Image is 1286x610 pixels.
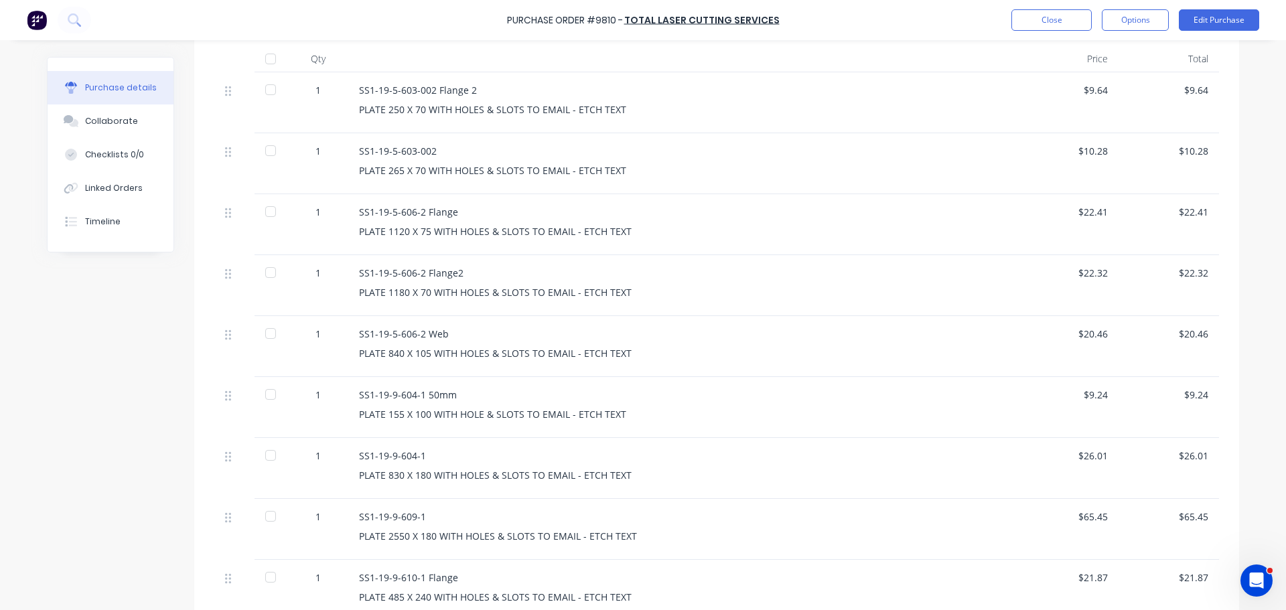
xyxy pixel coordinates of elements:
div: $26.01 [1029,449,1108,463]
div: 1 [299,83,338,97]
div: Qty [288,46,348,72]
button: Collaborate [48,104,173,138]
div: $9.24 [1029,388,1108,402]
div: $65.45 [1029,510,1108,524]
div: PLATE 830 X 180 WITH HOLES & SLOTS TO EMAIL - ETCH TEXT [359,468,1007,482]
div: 1 [299,510,338,524]
button: Linked Orders [48,171,173,205]
div: $9.64 [1129,83,1208,97]
iframe: Intercom live chat [1240,564,1273,597]
button: Options [1102,9,1169,31]
div: PLATE 250 X 70 WITH HOLES & SLOTS TO EMAIL - ETCH TEXT [359,102,1007,117]
button: Checklists 0/0 [48,138,173,171]
div: $10.28 [1129,144,1208,158]
div: Checklists 0/0 [85,149,144,161]
div: $9.24 [1129,388,1208,402]
img: Factory [27,10,47,30]
div: 1 [299,388,338,402]
div: PLATE 2550 X 180 WITH HOLES & SLOTS TO EMAIL - ETCH TEXT [359,529,1007,543]
div: SS1-19-5-606-2 Flange [359,205,1007,219]
div: Collaborate [85,115,138,127]
div: PLATE 485 X 240 WITH HOLES & SLOTS TO EMAIL - ETCH TEXT [359,590,1007,604]
div: PLATE 1120 X 75 WITH HOLES & SLOTS TO EMAIL - ETCH TEXT [359,224,1007,238]
div: SS1-19-5-603-002 [359,144,1007,158]
div: $22.32 [1129,266,1208,280]
button: Purchase details [48,71,173,104]
div: Linked Orders [85,182,143,194]
div: PLATE 155 X 100 WITH HOLE & SLOTS TO EMAIL - ETCH TEXT [359,407,1007,421]
div: Timeline [85,216,121,228]
div: PLATE 265 X 70 WITH HOLES & SLOTS TO EMAIL - ETCH TEXT [359,163,1007,177]
div: Total [1119,46,1219,72]
div: SS1-19-9-609-1 [359,510,1007,524]
div: SS1-19-5-606-2 Web [359,327,1007,341]
div: 1 [299,266,338,280]
div: PLATE 1180 X 70 WITH HOLES & SLOTS TO EMAIL - ETCH TEXT [359,285,1007,299]
div: $22.32 [1029,266,1108,280]
button: Timeline [48,205,173,238]
div: SS1-19-9-604-1 [359,449,1007,463]
div: 1 [299,205,338,219]
div: $65.45 [1129,510,1208,524]
div: 1 [299,144,338,158]
div: 1 [299,570,338,585]
div: Purchase Order #9810 - [507,13,623,27]
div: SS1-19-5-603-002 Flange 2 [359,83,1007,97]
button: Edit Purchase [1179,9,1259,31]
div: $22.41 [1129,205,1208,219]
div: $10.28 [1029,144,1108,158]
div: Price [1018,46,1119,72]
div: $9.64 [1029,83,1108,97]
a: Total Laser Cutting Services [624,13,780,27]
div: $21.87 [1129,570,1208,585]
div: Purchase details [85,82,157,94]
div: SS1-19-9-604-1 50mm [359,388,1007,402]
div: $20.46 [1029,327,1108,341]
div: 1 [299,449,338,463]
div: SS1-19-5-606-2 Flange2 [359,266,1007,280]
div: 1 [299,327,338,341]
div: $21.87 [1029,570,1108,585]
div: $26.01 [1129,449,1208,463]
div: $22.41 [1029,205,1108,219]
div: SS1-19-9-610-1 Flange [359,570,1007,585]
button: Close [1011,9,1092,31]
div: PLATE 840 X 105 WITH HOLES & SLOTS TO EMAIL - ETCH TEXT [359,346,1007,360]
div: $20.46 [1129,327,1208,341]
